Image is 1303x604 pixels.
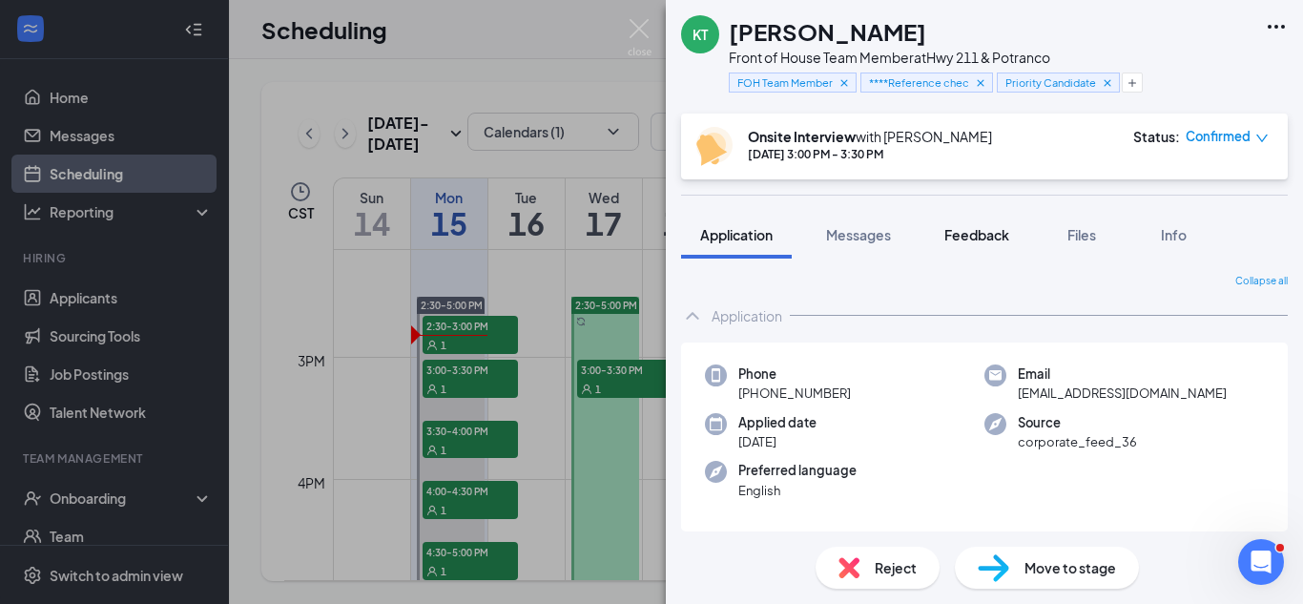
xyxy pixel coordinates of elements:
[1018,384,1227,403] span: [EMAIL_ADDRESS][DOMAIN_NAME]
[974,76,987,90] svg: Cross
[1018,413,1137,432] span: Source
[729,48,1120,67] div: Front of House Team Member at Hwy 211 & Potranco
[748,146,992,162] div: [DATE] 3:00 PM - 3:30 PM
[738,432,817,451] span: [DATE]
[693,25,708,44] div: KT
[737,74,833,91] span: FOH Team Member
[1018,432,1137,451] span: corporate_feed_36
[681,304,704,327] svg: ChevronUp
[1067,226,1096,243] span: Files
[1161,226,1187,243] span: Info
[1127,77,1138,89] svg: Plus
[738,413,817,432] span: Applied date
[826,226,891,243] span: Messages
[738,461,857,480] span: Preferred language
[738,384,851,403] span: [PHONE_NUMBER]
[869,74,969,91] span: ****Reference check with prior CFA experience
[838,76,851,90] svg: Cross
[1186,127,1251,146] span: Confirmed
[1005,74,1096,91] span: Priority Candidate
[944,226,1009,243] span: Feedback
[748,127,992,146] div: with [PERSON_NAME]
[712,306,782,325] div: Application
[1238,539,1284,585] iframe: Intercom live chat
[1265,15,1288,38] svg: Ellipses
[1101,76,1114,90] svg: Cross
[1133,127,1180,146] div: Status :
[738,364,851,384] span: Phone
[729,15,926,48] h1: [PERSON_NAME]
[700,226,773,243] span: Application
[1122,73,1143,93] button: Plus
[738,481,857,500] span: English
[748,128,856,145] b: Onsite Interview
[1255,132,1269,145] span: down
[875,557,917,578] span: Reject
[1024,557,1116,578] span: Move to stage
[1235,274,1288,289] span: Collapse all
[1018,364,1227,384] span: Email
